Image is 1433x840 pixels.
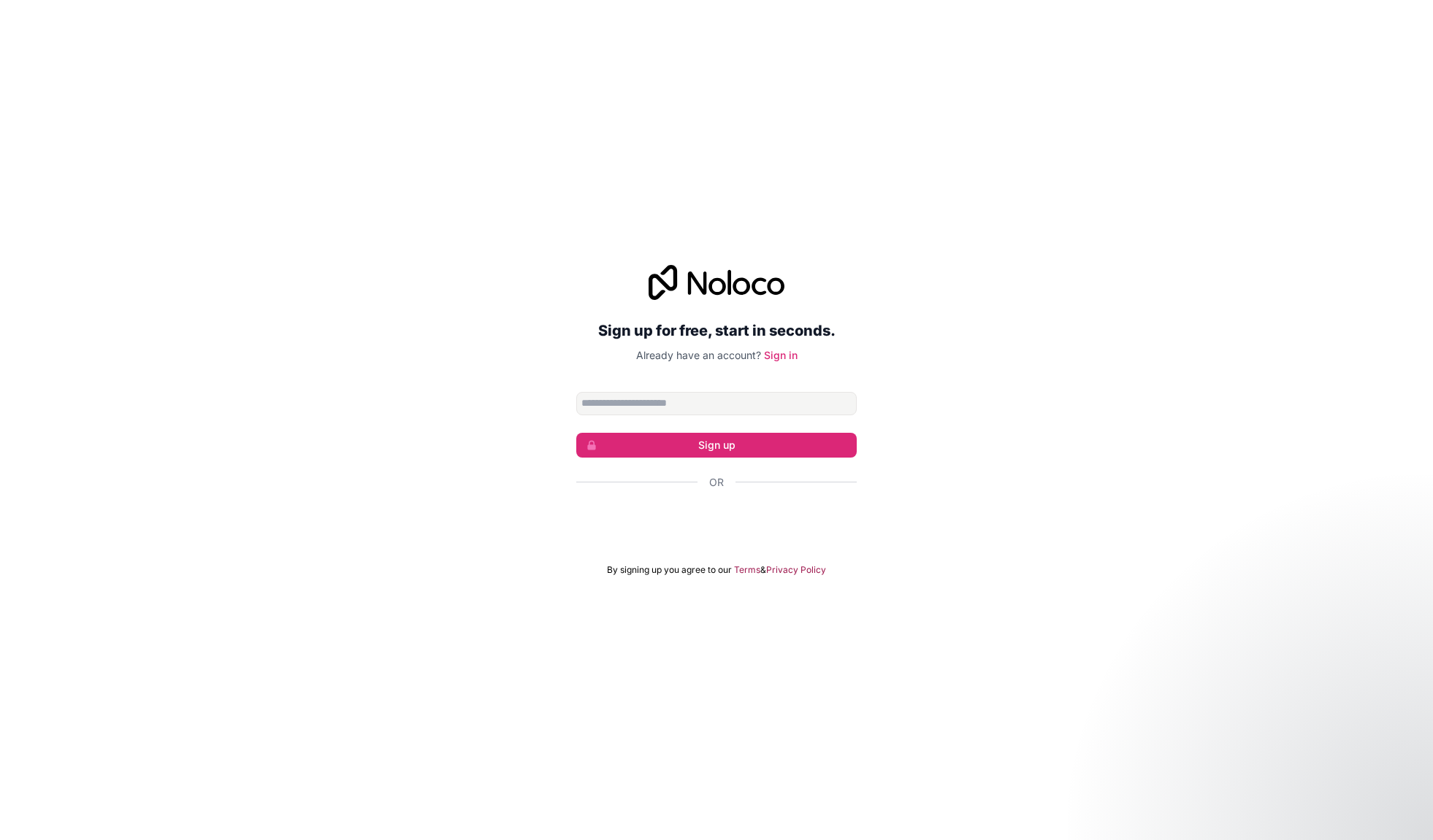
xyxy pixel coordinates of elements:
[607,564,732,576] span: By signing up you agree to our
[576,433,857,458] button: Sign up
[734,564,760,576] a: Terms
[569,506,864,538] iframe: Sign in with Google Button
[709,475,724,490] span: Or
[1141,731,1433,833] iframe: Intercom notifications message
[576,392,857,415] input: Email address
[576,317,857,344] h2: Sign up for free, start in seconds.
[760,564,766,576] span: &
[764,349,798,361] a: Sign in
[636,349,761,361] span: Already have an account?
[766,564,826,576] a: Privacy Policy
